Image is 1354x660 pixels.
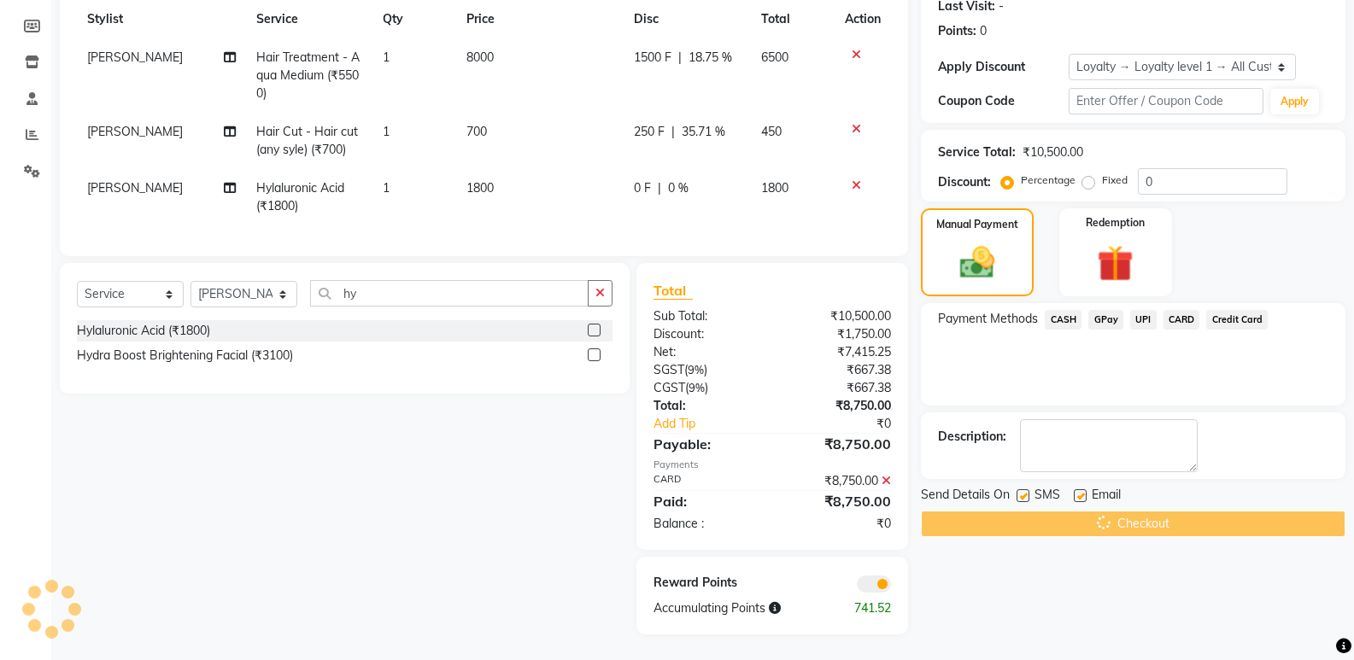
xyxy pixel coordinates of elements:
[383,180,390,196] span: 1
[383,124,390,139] span: 1
[641,307,772,325] div: Sub Total:
[921,486,1010,507] span: Send Details On
[772,434,904,454] div: ₹8,750.00
[772,379,904,397] div: ₹667.38
[980,22,987,40] div: 0
[668,179,689,197] span: 0 %
[1035,486,1060,507] span: SMS
[466,124,487,139] span: 700
[87,50,183,65] span: [PERSON_NAME]
[256,180,344,213] span: Hylaluronic Acid (₹1800)
[641,472,772,490] div: CARD
[938,310,1038,328] span: Payment Methods
[641,434,772,454] div: Payable:
[654,380,685,395] span: CGST
[772,307,904,325] div: ₹10,500.00
[938,58,1068,76] div: Apply Discount
[641,343,772,361] div: Net:
[772,343,904,361] div: ₹7,415.25
[1021,172,1076,188] label: Percentage
[641,397,772,415] div: Total:
[654,458,891,472] div: Payments
[1206,310,1268,330] span: Credit Card
[772,361,904,379] div: ₹667.38
[466,180,494,196] span: 1800
[256,50,360,101] span: Hair Treatment - Aqua Medium (₹5500)
[1092,486,1121,507] span: Email
[1023,143,1083,161] div: ₹10,500.00
[1102,172,1128,188] label: Fixed
[634,179,651,197] span: 0 F
[1164,310,1200,330] span: CARD
[383,50,390,65] span: 1
[949,242,1005,283] img: _cash.svg
[772,515,904,533] div: ₹0
[938,173,991,191] div: Discount:
[466,50,494,65] span: 8000
[654,282,693,300] span: Total
[641,415,794,433] a: Add Tip
[654,362,684,377] span: SGST
[77,322,210,340] div: Hylaluronic Acid (₹1800)
[1086,215,1145,231] label: Redemption
[634,123,665,141] span: 250 F
[256,124,358,157] span: Hair Cut - Hair cut (any syle) (₹700)
[641,379,772,397] div: ( )
[689,49,732,67] span: 18.75 %
[641,599,838,617] div: Accumulating Points
[658,179,661,197] span: |
[938,428,1006,446] div: Description:
[641,515,772,533] div: Balance :
[641,325,772,343] div: Discount:
[772,472,904,490] div: ₹8,750.00
[87,180,183,196] span: [PERSON_NAME]
[678,49,682,67] span: |
[671,123,675,141] span: |
[772,325,904,343] div: ₹1,750.00
[936,217,1018,232] label: Manual Payment
[310,280,589,307] input: Search or Scan
[689,381,705,394] span: 9%
[938,143,1016,161] div: Service Total:
[641,574,772,593] div: Reward Points
[1086,241,1145,286] img: _gift.svg
[688,363,704,377] span: 9%
[761,50,788,65] span: 6500
[772,397,904,415] div: ₹8,750.00
[1088,310,1123,330] span: GPay
[1270,89,1319,114] button: Apply
[77,347,293,365] div: Hydra Boost Brightening Facial (₹3100)
[772,491,904,511] div: ₹8,750.00
[641,491,772,511] div: Paid:
[87,124,183,139] span: [PERSON_NAME]
[761,124,782,139] span: 450
[838,599,904,617] div: 741.52
[641,361,772,379] div: ( )
[1069,88,1263,114] input: Enter Offer / Coupon Code
[634,49,671,67] span: 1500 F
[682,123,725,141] span: 35.71 %
[1130,310,1157,330] span: UPI
[938,22,976,40] div: Points:
[1045,310,1081,330] span: CASH
[761,180,788,196] span: 1800
[938,92,1068,110] div: Coupon Code
[794,415,904,433] div: ₹0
